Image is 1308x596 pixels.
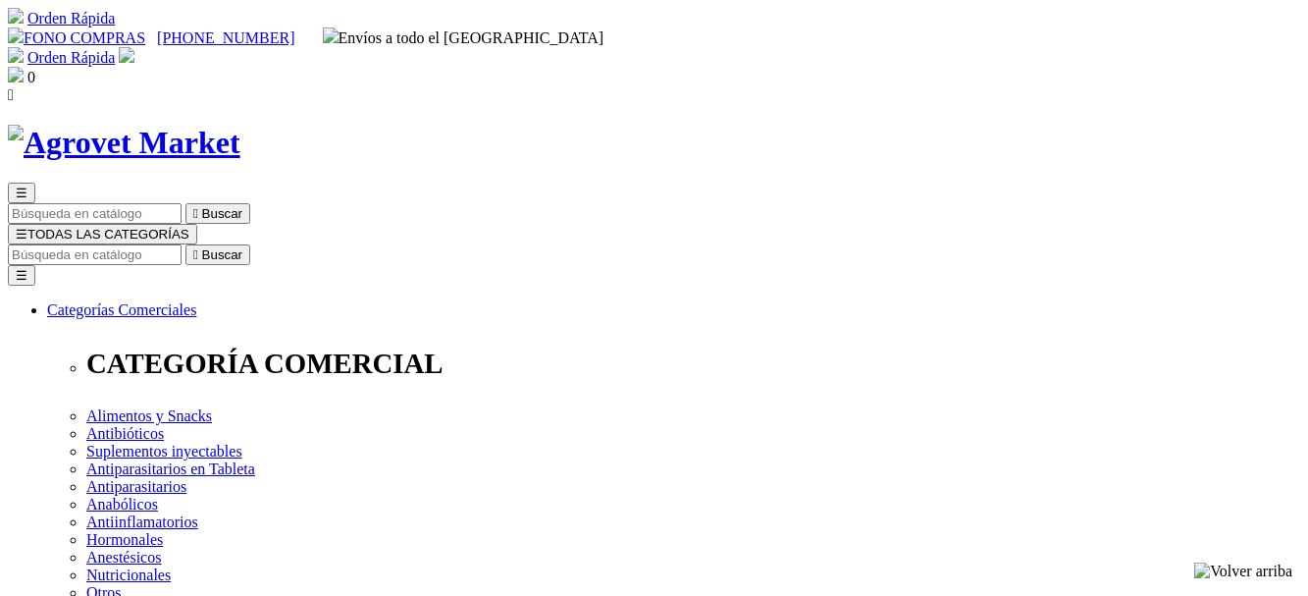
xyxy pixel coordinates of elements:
[1194,563,1292,580] img: Volver arriba
[16,227,27,242] span: ☰
[47,301,196,318] a: Categorías Comerciales
[27,69,35,85] span: 0
[8,224,197,244] button: ☰TODAS LAS CATEGORÍAS
[8,183,35,203] button: ☰
[86,549,161,566] a: Anestésicos
[8,8,24,24] img: shopping-cart.svg
[193,206,198,221] i: 
[86,407,212,424] a: Alimentos y Snacks
[86,567,171,583] a: Nutricionales
[8,265,35,286] button: ☰
[86,496,158,513] a: Anabólicos
[86,443,242,460] a: Suplementos inyectables
[157,29,294,46] a: [PHONE_NUMBER]
[8,27,24,43] img: phone.svg
[27,10,115,27] a: Orden Rápida
[86,531,163,548] a: Hormonales
[86,514,198,530] a: Antiinflamatorios
[8,125,240,161] img: Agrovet Market
[193,247,198,262] i: 
[185,203,250,224] button:  Buscar
[202,206,242,221] span: Buscar
[8,29,145,46] a: FONO COMPRAS
[202,247,242,262] span: Buscar
[323,27,339,43] img: delivery-truck.svg
[323,29,604,46] span: Envíos a todo el [GEOGRAPHIC_DATA]
[16,186,27,200] span: ☰
[86,461,255,477] a: Antiparasitarios en Tableta
[8,86,14,103] i: 
[8,47,24,63] img: shopping-cart.svg
[86,478,186,495] a: Antiparasitarios
[86,348,1300,380] p: CATEGORÍA COMERCIAL
[185,244,250,265] button:  Buscar
[8,67,24,82] img: shopping-bag.svg
[86,425,164,442] a: Antibióticos
[27,49,115,66] a: Orden Rápida
[8,203,182,224] input: Buscar
[119,47,134,63] img: user.svg
[8,244,182,265] input: Buscar
[119,49,134,66] a: Acceda a su cuenta de cliente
